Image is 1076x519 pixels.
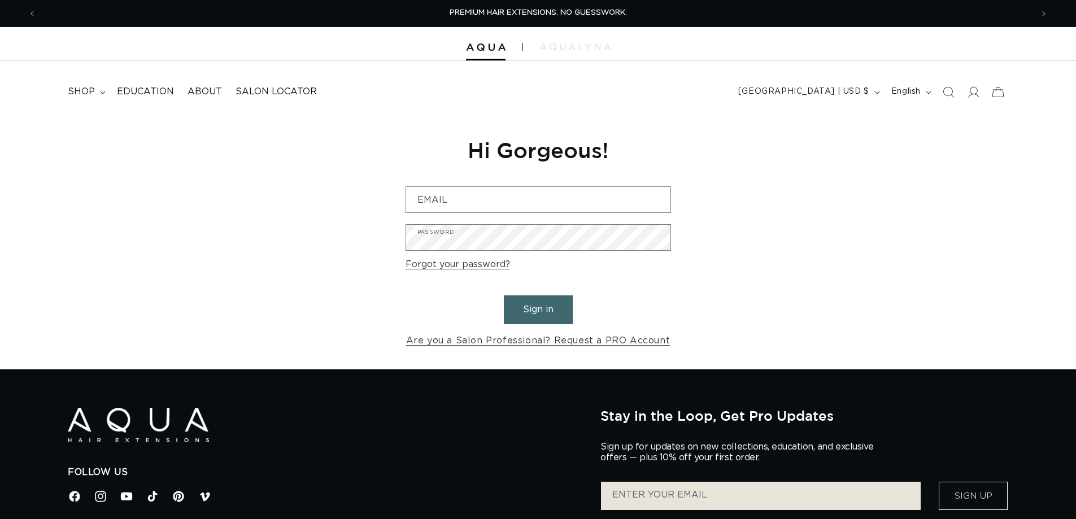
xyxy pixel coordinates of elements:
[885,81,936,103] button: English
[1031,3,1056,24] button: Next announcement
[181,79,229,104] a: About
[731,81,885,103] button: [GEOGRAPHIC_DATA] | USD $
[61,79,110,104] summary: shop
[936,80,961,104] summary: Search
[117,86,174,98] span: Education
[600,408,1008,424] h2: Stay in the Loop, Get Pro Updates
[406,187,670,212] input: Email
[504,295,573,324] button: Sign in
[68,466,583,478] h2: Follow Us
[601,482,921,510] input: ENTER YOUR EMAIL
[110,79,181,104] a: Education
[406,333,670,349] a: Are you a Salon Professional? Request a PRO Account
[229,79,324,104] a: Salon Locator
[406,136,671,164] h1: Hi Gorgeous!
[450,9,627,16] span: PREMIUM HAIR EXTENSIONS. NO GUESSWORK.
[68,408,209,442] img: Aqua Hair Extensions
[188,86,222,98] span: About
[738,86,869,98] span: [GEOGRAPHIC_DATA] | USD $
[540,43,611,50] img: aqualyna.com
[939,482,1008,510] button: Sign Up
[68,86,95,98] span: shop
[466,43,506,51] img: Aqua Hair Extensions
[236,86,317,98] span: Salon Locator
[600,442,883,463] p: Sign up for updates on new collections, education, and exclusive offers — plus 10% off your first...
[20,3,45,24] button: Previous announcement
[406,256,510,273] a: Forgot your password?
[891,86,921,98] span: English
